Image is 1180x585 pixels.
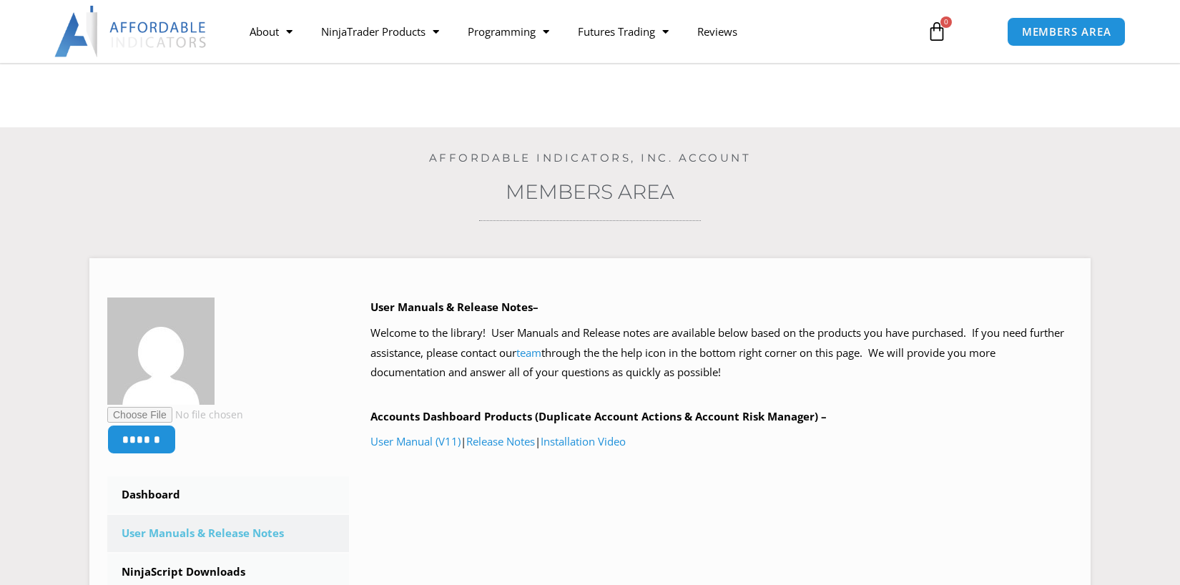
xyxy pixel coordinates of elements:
nav: Menu [235,15,910,48]
a: User Manuals & Release Notes [107,515,349,552]
a: Affordable Indicators, Inc. Account [429,151,752,164]
a: MEMBERS AREA [1007,17,1126,46]
a: 0 [905,11,968,52]
b: Accounts Dashboard Products (Duplicate Account Actions & Account Risk Manager) – [370,409,827,423]
a: NinjaTrader Products [307,15,453,48]
a: Members Area [506,180,674,204]
img: 4e0b0e5911f8ab99e2d8a01c22892a9a3da9510ed9473d84f3cf09b900fc204f [107,298,215,405]
b: User Manuals & Release Notes– [370,300,539,314]
span: 0 [940,16,952,28]
p: Welcome to the library! User Manuals and Release notes are available below based on the products ... [370,323,1073,383]
p: | | [370,432,1073,452]
a: Release Notes [466,434,535,448]
a: User Manual (V11) [370,434,461,448]
img: LogoAI | Affordable Indicators – NinjaTrader [54,6,208,57]
span: MEMBERS AREA [1022,26,1111,37]
a: About [235,15,307,48]
a: Programming [453,15,564,48]
a: Installation Video [541,434,626,448]
a: team [516,345,541,360]
a: Dashboard [107,476,349,513]
a: Reviews [683,15,752,48]
a: Futures Trading [564,15,683,48]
